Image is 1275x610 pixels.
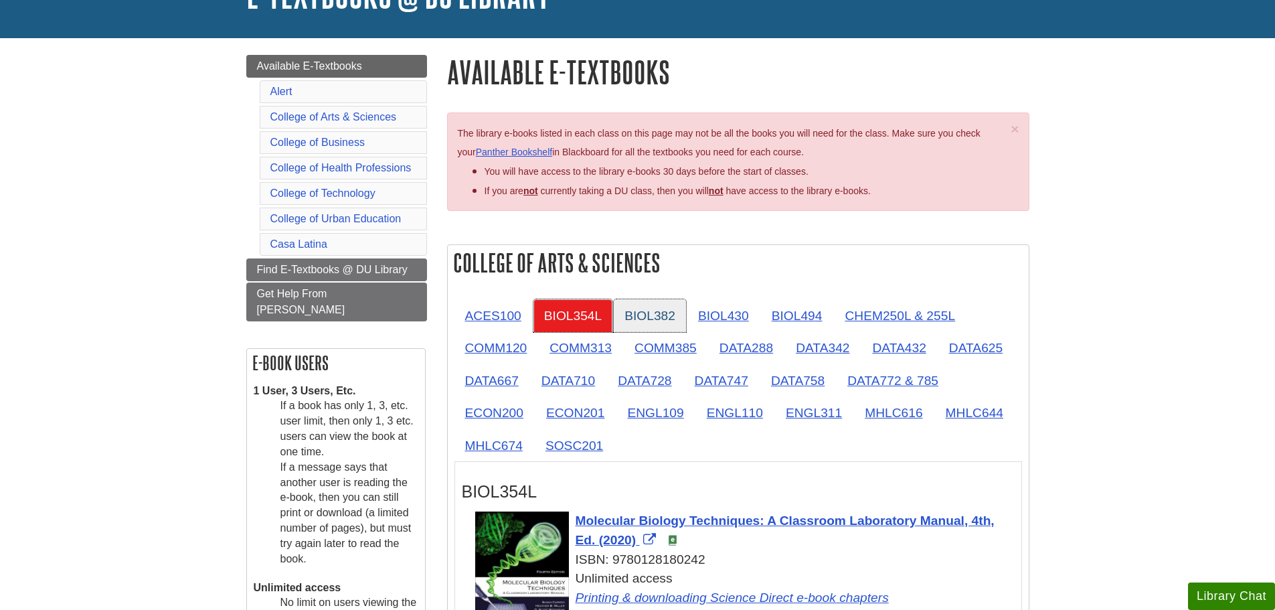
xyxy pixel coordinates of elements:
strong: not [523,185,538,196]
button: Library Chat [1188,583,1275,610]
dt: 1 User, 3 Users, Etc. [254,384,418,399]
h1: Available E-Textbooks [447,55,1029,89]
a: Find E-Textbooks @ DU Library [246,258,427,281]
a: BIOL354L [533,299,612,332]
span: If you are currently taking a DU class, then you will have access to the library e-books. [485,185,871,196]
a: College of Technology [270,187,375,199]
h2: E-book Users [247,349,425,377]
span: Molecular Biology Techniques: A Classroom Laboratory Manual, 4th, Ed. (2020) [576,514,995,547]
a: DATA728 [607,364,682,397]
a: COMM313 [539,331,622,364]
a: ENGL311 [775,396,853,429]
a: MHLC616 [854,396,933,429]
a: College of Arts & Sciences [270,111,397,123]
a: DATA667 [454,364,529,397]
a: ECON200 [454,396,534,429]
a: DATA432 [861,331,936,364]
dd: If a book has only 1, 3, etc. user limit, then only 1, 3 etc. users can view the book at one time... [280,398,418,566]
a: SOSC201 [535,429,614,462]
a: Printing & downloading Science Direct e-book chapters [576,591,889,605]
a: MHLC674 [454,429,533,462]
dt: Unlimited access [254,581,418,596]
h2: College of Arts & Sciences [448,245,1029,281]
span: You will have access to the library e-books 30 days before the start of classes. [485,166,809,177]
span: Available E-Textbooks [257,60,362,72]
a: DATA342 [785,331,860,364]
span: Get Help From [PERSON_NAME] [257,288,345,315]
a: COMM385 [624,331,707,364]
a: DATA747 [684,364,759,397]
a: ENGL109 [616,396,694,429]
a: College of Business [270,137,365,148]
a: ECON201 [535,396,615,429]
div: ISBN: 9780128180242 [475,550,1015,570]
a: Alert [270,86,292,97]
a: Casa Latina [270,238,327,250]
span: × [1011,121,1019,137]
a: BIOL430 [687,299,760,332]
a: DATA710 [531,364,606,397]
a: MHLC644 [935,396,1014,429]
a: DATA625 [938,331,1013,364]
a: Panther Bookshelf [476,147,552,157]
span: Find E-Textbooks @ DU Library [257,264,408,275]
span: The library e-books listed in each class on this page may not be all the books you will need for ... [458,128,981,158]
a: COMM120 [454,331,538,364]
img: e-Book [667,535,678,546]
a: CHEM250L & 255L [834,299,966,332]
a: College of Urban Education [270,213,402,224]
h3: BIOL354L [462,482,1015,502]
a: Link opens in new window [576,514,995,547]
a: BIOL382 [614,299,686,332]
a: ENGL110 [696,396,774,429]
a: ACES100 [454,299,532,332]
a: DATA772 & 785 [837,364,949,397]
button: Close [1011,122,1019,136]
u: not [709,185,724,196]
a: Get Help From [PERSON_NAME] [246,283,427,321]
div: Unlimited access [475,569,1015,608]
a: College of Health Professions [270,162,412,173]
a: DATA758 [760,364,835,397]
a: DATA288 [709,331,784,364]
a: Available E-Textbooks [246,55,427,78]
a: BIOL494 [761,299,833,332]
